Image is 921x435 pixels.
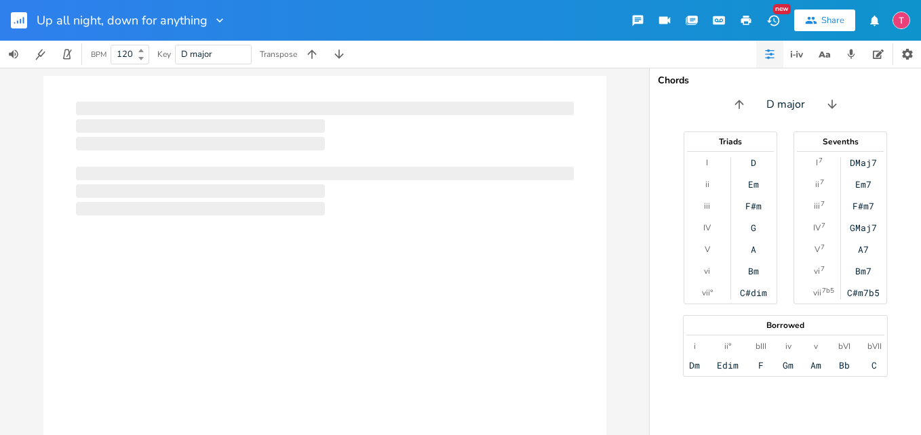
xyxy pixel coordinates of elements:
span: D major [181,48,212,60]
div: Share [821,14,844,26]
div: Bb [839,360,850,371]
sup: 7 [821,242,825,253]
div: Em7 [855,179,871,190]
span: D major [766,97,805,112]
div: bVII [867,341,882,352]
sup: 7b5 [822,285,834,296]
div: Triads [684,138,777,146]
div: C [871,360,877,371]
div: G [751,222,756,233]
div: Em [748,179,759,190]
div: i [694,341,696,352]
sup: 7 [819,155,823,166]
div: GMaj7 [850,222,877,233]
div: vi [814,266,820,276]
div: V [815,244,820,255]
div: V [705,244,710,255]
div: Bm [748,266,759,276]
div: IV [703,222,711,233]
div: ii [815,179,819,190]
sup: 7 [821,199,825,209]
div: iv [785,341,791,352]
div: vii° [702,287,713,298]
sup: 7 [821,264,825,274]
div: Edim [717,360,739,371]
sup: 7 [820,177,824,188]
img: tabitha8501.tn [893,12,910,29]
div: ii° [724,341,731,352]
div: Am [810,360,821,371]
div: Gm [783,360,793,371]
div: Borrowed [684,321,887,329]
div: Transpose [260,50,297,58]
div: I [706,157,708,168]
div: New [773,4,791,14]
div: IV [813,222,821,233]
div: Dm [689,360,700,371]
div: C#dim [740,287,767,298]
div: iii [814,201,820,211]
span: Up all night, down for anything [37,14,208,26]
div: DMaj7 [850,157,877,168]
div: vii [813,287,821,298]
div: Key [157,50,171,58]
div: I [816,157,818,168]
div: D [751,157,756,168]
div: Sevenths [794,138,886,146]
div: bIII [756,341,766,352]
div: iii [704,201,710,211]
div: vi [704,266,710,276]
div: A7 [858,244,869,255]
div: F#m [745,201,762,211]
div: v [814,341,818,352]
div: A [751,244,756,255]
div: F#m7 [853,201,874,211]
div: BPM [91,51,106,58]
button: Share [794,9,855,31]
button: New [760,8,787,33]
div: Bm7 [855,266,871,276]
div: bVI [838,341,850,352]
div: ii [705,179,709,190]
sup: 7 [821,220,825,231]
div: F [758,360,764,371]
div: C#m7b5 [847,287,880,298]
div: Chords [658,76,913,85]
